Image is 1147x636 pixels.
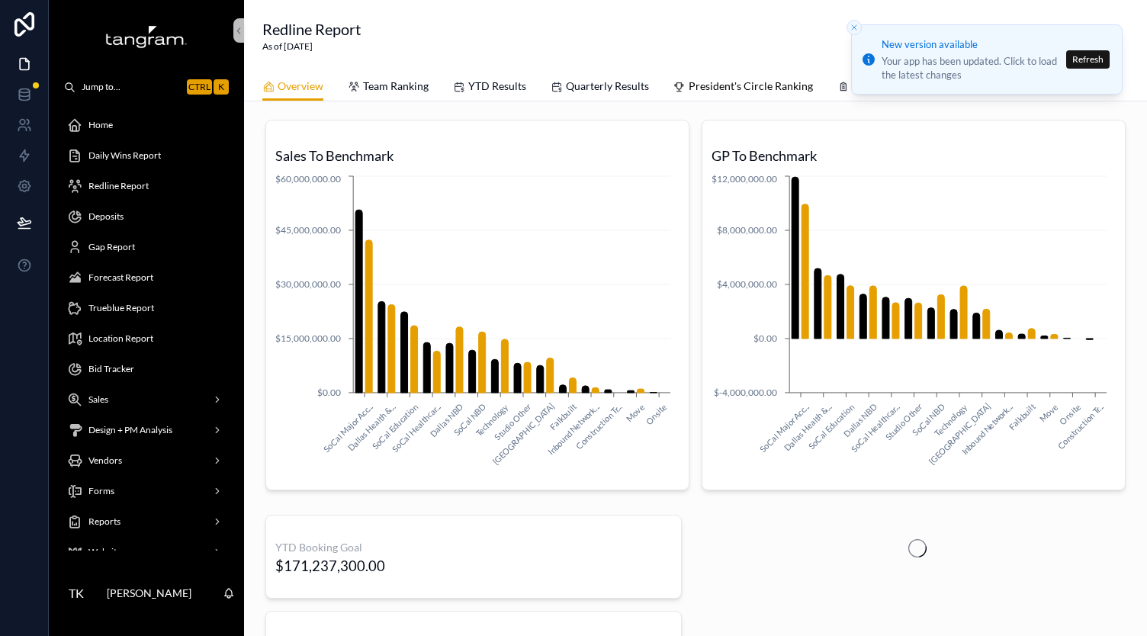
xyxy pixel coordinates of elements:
[58,264,235,291] a: Forecast Report
[88,119,113,131] span: Home
[278,79,323,94] span: Overview
[1007,401,1037,432] text: Falkbuilt
[546,401,601,456] text: Inbound Network...
[468,79,526,94] span: YTD Results
[370,401,419,451] text: SoCal Education
[847,20,862,35] button: Close toast
[573,401,623,451] text: Construction Tr...
[275,145,680,166] h3: Sales To Benchmark
[88,546,121,558] span: Website
[262,18,361,40] h1: Redline Report
[88,271,153,284] span: Forecast Report
[58,477,235,505] a: Forms
[88,393,108,406] span: Sales
[927,401,992,466] text: [GEOGRAPHIC_DATA]
[782,401,833,452] text: Dallas Health &...
[262,72,323,101] a: Overview
[551,72,649,103] a: Quarterly Results
[58,294,235,322] a: Trueblue Report
[1058,401,1083,426] text: Onsite
[717,278,777,290] tspan: $4,000,000.00
[566,79,649,94] span: Quarterly Results
[215,81,227,93] span: K
[69,584,84,602] span: TK
[757,401,810,454] text: SoCal Major Acc...
[82,81,181,93] span: Jump to...
[88,302,154,314] span: Trueblue Report
[88,363,134,375] span: Bid Tracker
[911,401,946,437] text: SoCal NBD
[49,101,244,551] div: scrollable content
[88,455,122,467] span: Vendors
[1055,401,1105,451] text: Construction Tr...
[959,401,1014,456] text: Inbound Network...
[88,424,172,436] span: Design + PM Analysis
[491,401,556,466] text: [GEOGRAPHIC_DATA]
[689,79,813,94] span: President's Circle Ranking
[58,447,235,474] a: Vendors
[58,355,235,383] a: Bid Tracker
[933,401,969,438] text: Technology
[673,72,813,103] a: President's Circle Ranking
[548,401,578,432] text: Falkbuilt
[275,540,672,555] h3: YTD Booking Goal
[428,401,465,438] text: Dallas NBD
[58,142,235,169] a: Daily Wins Report
[883,401,924,442] text: Studio Other
[107,586,191,601] p: [PERSON_NAME]
[317,387,341,398] tspan: $0.00
[275,332,341,344] tspan: $15,000,000.00
[105,24,188,49] img: App logo
[321,401,374,454] text: SoCal Major Acc...
[451,401,487,437] text: SoCal NBD
[58,203,235,230] a: Deposits
[714,387,777,398] tspan: $-4,000,000.00
[712,172,1116,465] div: chart
[474,401,510,438] text: Technology
[644,401,669,426] text: Onsite
[58,508,235,535] a: Reports
[187,79,212,95] span: Ctrl
[58,386,235,413] a: Sales
[882,37,1062,53] div: New version available
[58,172,235,200] a: Redline Report
[712,173,777,185] tspan: $12,000,000.00
[88,516,120,528] span: Reports
[753,332,777,344] tspan: $0.00
[841,401,879,438] text: Dallas NBD
[58,416,235,444] a: Design + PM Analysis
[275,172,680,465] div: chart
[849,401,901,454] text: SoCal Healthcar...
[58,325,235,352] a: Location Report
[1037,401,1059,423] text: Move
[88,485,114,497] span: Forms
[345,401,397,452] text: Dallas Health &...
[806,401,856,451] text: SoCal Education
[275,224,341,236] tspan: $45,000,000.00
[493,401,534,442] text: Studio Other
[275,558,385,573] div: $171,237,300.00
[453,72,526,103] a: YTD Results
[88,149,161,162] span: Daily Wins Report
[58,538,235,566] a: Website
[58,73,235,101] button: Jump to...CtrlK
[1066,50,1110,69] button: Refresh
[58,111,235,139] a: Home
[348,72,429,103] a: Team Ranking
[882,54,1062,82] div: Your app has been updated. Click to load the latest changes
[363,79,429,94] span: Team Ranking
[390,401,442,454] text: SoCal Healthcar...
[88,210,124,223] span: Deposits
[88,332,153,345] span: Location Report
[712,145,1116,166] h3: GP To Benchmark
[58,233,235,261] a: Gap Report
[275,173,341,185] tspan: $60,000,000.00
[837,72,879,103] a: Goals
[88,241,135,253] span: Gap Report
[275,278,341,290] tspan: $30,000,000.00
[88,180,149,192] span: Redline Report
[262,40,361,53] span: As of [DATE]
[717,224,777,236] tspan: $8,000,000.00
[624,401,646,423] text: Move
